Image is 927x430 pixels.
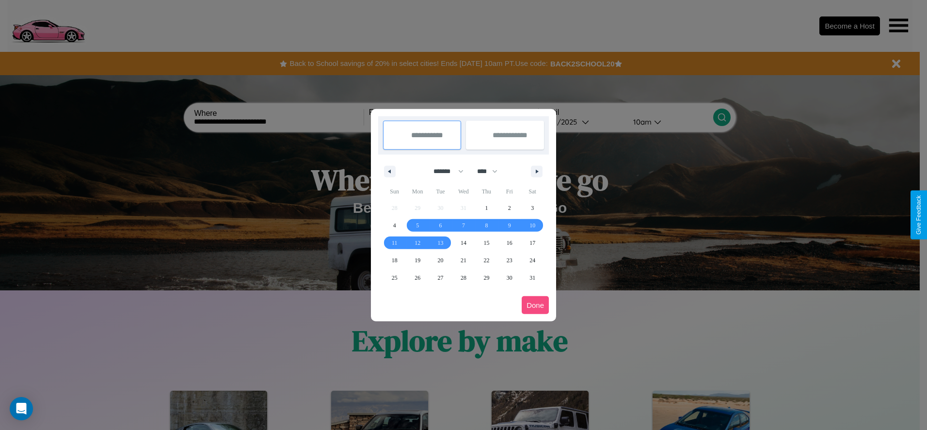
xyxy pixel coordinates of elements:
span: Mon [406,184,429,199]
span: 3 [531,199,534,217]
span: 23 [507,252,512,269]
button: 4 [383,217,406,234]
span: 12 [415,234,420,252]
button: Done [522,296,549,314]
span: 25 [392,269,398,287]
button: 16 [498,234,521,252]
span: 7 [462,217,465,234]
button: 2 [498,199,521,217]
button: 26 [406,269,429,287]
button: 7 [452,217,475,234]
div: Give Feedback [915,195,922,235]
span: 20 [438,252,444,269]
span: 4 [393,217,396,234]
button: 1 [475,199,498,217]
button: 31 [521,269,544,287]
button: 25 [383,269,406,287]
span: Tue [429,184,452,199]
button: 9 [498,217,521,234]
span: Sun [383,184,406,199]
span: Sat [521,184,544,199]
div: Open Intercom Messenger [10,397,33,420]
span: 16 [507,234,512,252]
span: Thu [475,184,498,199]
button: 6 [429,217,452,234]
button: 13 [429,234,452,252]
span: 5 [416,217,419,234]
span: 10 [529,217,535,234]
button: 19 [406,252,429,269]
span: Wed [452,184,475,199]
button: 12 [406,234,429,252]
button: 28 [452,269,475,287]
span: 14 [461,234,466,252]
button: 10 [521,217,544,234]
span: 22 [483,252,489,269]
button: 3 [521,199,544,217]
button: 14 [452,234,475,252]
button: 29 [475,269,498,287]
span: 18 [392,252,398,269]
span: 29 [483,269,489,287]
button: 23 [498,252,521,269]
span: 17 [529,234,535,252]
span: Fri [498,184,521,199]
button: 24 [521,252,544,269]
button: 8 [475,217,498,234]
span: 30 [507,269,512,287]
button: 30 [498,269,521,287]
button: 22 [475,252,498,269]
span: 8 [485,217,488,234]
button: 21 [452,252,475,269]
span: 27 [438,269,444,287]
span: 6 [439,217,442,234]
button: 15 [475,234,498,252]
button: 11 [383,234,406,252]
span: 2 [508,199,511,217]
button: 18 [383,252,406,269]
span: 21 [461,252,466,269]
span: 11 [392,234,398,252]
span: 1 [485,199,488,217]
span: 28 [461,269,466,287]
span: 31 [529,269,535,287]
button: 17 [521,234,544,252]
span: 15 [483,234,489,252]
button: 27 [429,269,452,287]
button: 5 [406,217,429,234]
span: 24 [529,252,535,269]
span: 19 [415,252,420,269]
span: 13 [438,234,444,252]
span: 26 [415,269,420,287]
span: 9 [508,217,511,234]
button: 20 [429,252,452,269]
